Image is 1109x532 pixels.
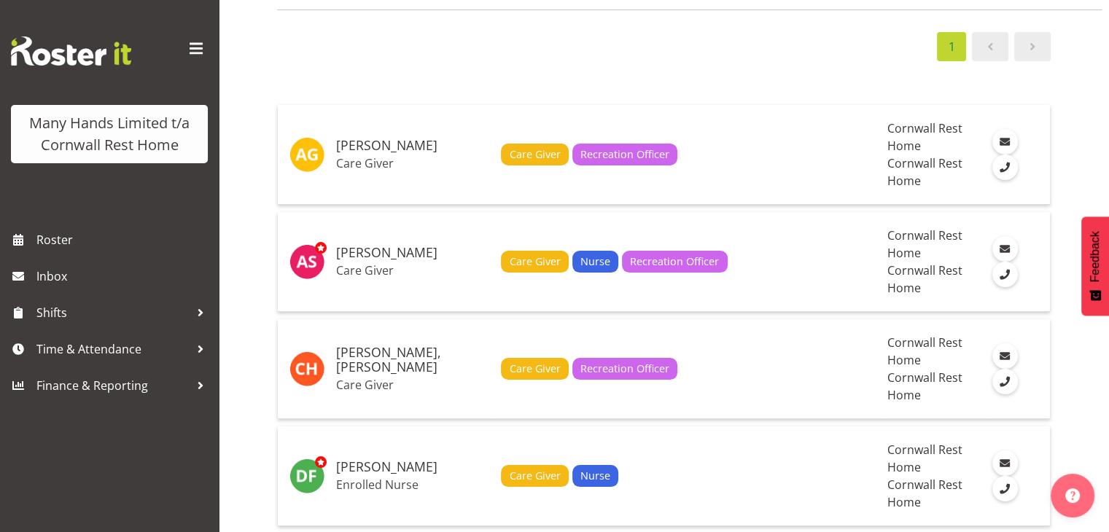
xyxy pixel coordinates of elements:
div: Many Hands Limited t/a Cornwall Rest Home [26,112,193,156]
span: Care Giver [510,146,561,163]
span: Cornwall Rest Home [887,442,962,475]
span: Feedback [1089,231,1102,282]
h5: [PERSON_NAME] [336,460,489,474]
a: Email Employee [992,450,1018,476]
a: Call Employee [992,262,1018,287]
span: Shifts [36,302,190,324]
img: angeline-galvez10166.jpg [289,137,324,172]
span: Time & Attendance [36,338,190,360]
img: help-xxl-2.png [1065,488,1080,503]
a: Email Employee [992,236,1018,262]
p: Care Giver [336,263,489,278]
h5: [PERSON_NAME], [PERSON_NAME] [336,345,489,375]
span: Cornwall Rest Home [887,369,962,403]
h5: [PERSON_NAME] [336,246,489,260]
span: Roster [36,229,211,251]
a: Page 0. [972,32,1008,61]
a: Email Employee [992,343,1018,369]
a: Call Employee [992,369,1018,394]
span: Recreation Officer [580,361,669,377]
span: Cornwall Rest Home [887,155,962,189]
span: Nurse [580,254,610,270]
span: Recreation Officer [630,254,719,270]
img: deborah-fairbrother10865.jpg [289,458,324,493]
p: Care Giver [336,156,489,171]
span: Care Giver [510,468,561,484]
a: Call Employee [992,476,1018,501]
span: Cornwall Rest Home [887,477,962,510]
span: Inbox [36,265,211,287]
a: Page 2. [1014,32,1051,61]
span: Cornwall Rest Home [887,120,962,154]
span: Recreation Officer [580,146,669,163]
span: Care Giver [510,361,561,377]
button: Feedback - Show survey [1081,216,1109,316]
p: Care Giver [336,378,489,392]
img: annmarie-sargison6913.jpg [289,244,324,279]
span: Nurse [580,468,610,484]
p: Enrolled Nurse [336,477,489,492]
a: Call Employee [992,154,1018,180]
img: Rosterit website logo [11,36,131,66]
span: Cornwall Rest Home [887,335,962,368]
span: Finance & Reporting [36,375,190,396]
a: Email Employee [992,129,1018,154]
span: Cornwall Rest Home [887,262,962,296]
span: Cornwall Rest Home [887,227,962,261]
span: Care Giver [510,254,561,270]
h5: [PERSON_NAME] [336,138,489,153]
img: charline-hannecart11694.jpg [289,351,324,386]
